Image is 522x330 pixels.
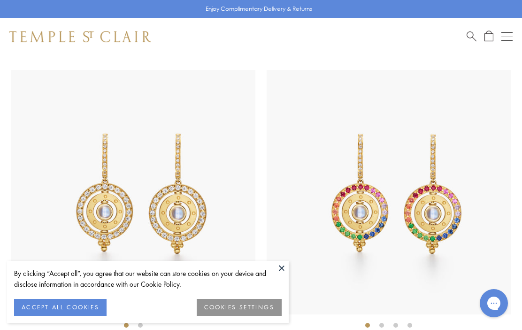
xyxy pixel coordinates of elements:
img: 18K Diamond Triple Orbit Earrings [11,70,255,314]
a: Open Shopping Bag [484,31,493,42]
a: Search [467,31,476,42]
div: By clicking “Accept all”, you agree that our website can store cookies on your device and disclos... [14,268,282,290]
button: COOKIES SETTINGS [197,299,282,316]
p: Enjoy Complimentary Delivery & Returns [206,4,312,14]
img: 18K Triple Orbit Rainbow Earrings [267,70,511,314]
button: ACCEPT ALL COOKIES [14,299,107,316]
img: Temple St. Clair [9,31,151,42]
iframe: Gorgias live chat messenger [475,286,513,321]
button: Open navigation [501,31,513,42]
